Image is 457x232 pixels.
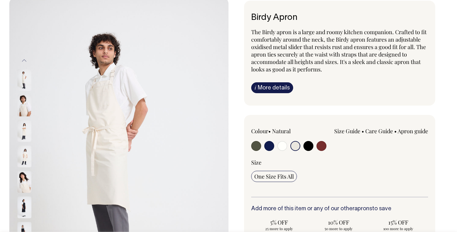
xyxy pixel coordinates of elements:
h6: Add more of this item or any of our other to save [251,206,428,212]
span: • [268,127,271,135]
a: iMore details [251,82,293,93]
span: 10% OFF [314,219,364,226]
img: natural [17,171,31,193]
a: Apron guide [398,127,428,135]
input: One Size Fits All [251,171,297,182]
span: 100 more to apply [373,226,423,231]
img: natural [17,69,31,91]
img: natural [17,95,31,116]
span: 5% OFF [254,219,304,226]
a: Size Guide [334,127,360,135]
span: • [362,127,364,135]
span: One Size Fits All [254,173,294,180]
button: Previous [20,53,29,67]
span: • [394,127,397,135]
a: Care Guide [365,127,393,135]
span: 50 more to apply [314,226,364,231]
img: natural [17,146,31,167]
div: Size [251,159,428,166]
span: The Birdy apron is a large and roomy kitchen companion. Crafted to fit comfortably around the nec... [251,28,427,73]
img: natural [17,120,31,142]
span: i [255,84,256,91]
a: aprons [354,206,372,212]
span: 15% OFF [373,219,423,226]
label: Natural [272,127,291,135]
h6: Birdy Apron [251,13,428,23]
div: Colour [251,127,322,135]
img: black [17,197,31,218]
span: 25 more to apply [254,226,304,231]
